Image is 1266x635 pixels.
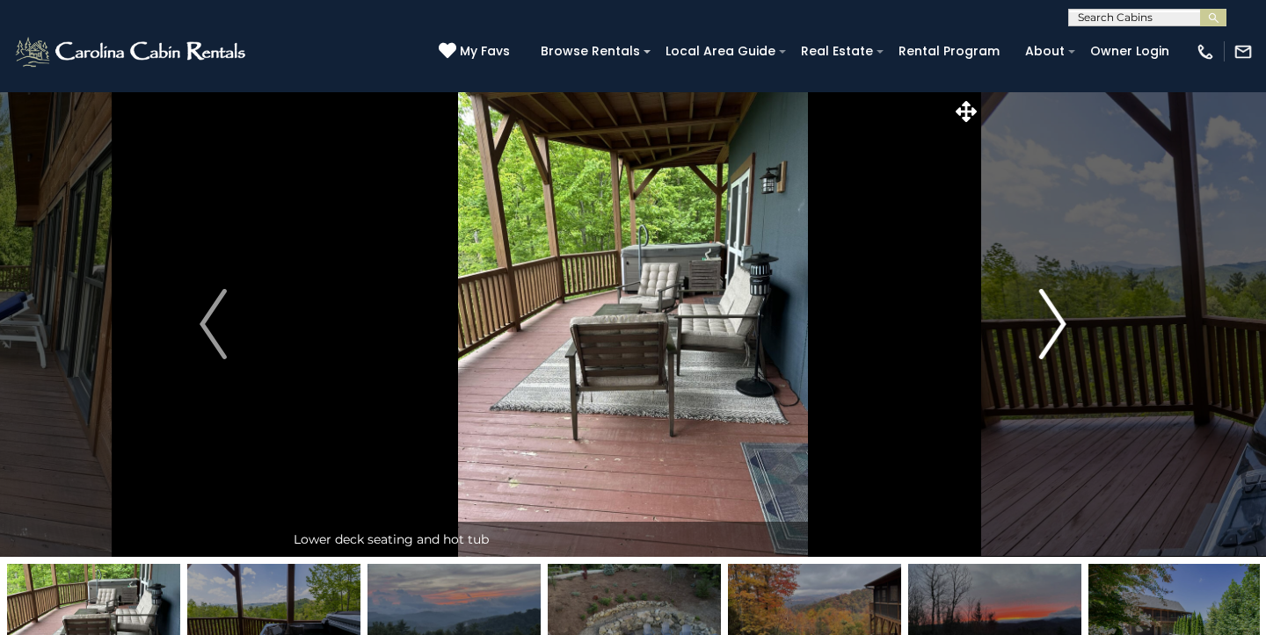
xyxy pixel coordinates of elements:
[1233,42,1253,61] img: mail-regular-white.png
[1196,42,1215,61] img: phone-regular-white.png
[1039,289,1066,359] img: arrow
[792,38,882,65] a: Real Estate
[1016,38,1073,65] a: About
[981,91,1124,557] button: Next
[1081,38,1178,65] a: Owner Login
[439,42,514,61] a: My Favs
[285,522,981,557] div: Lower deck seating and hot tub
[657,38,784,65] a: Local Area Guide
[142,91,285,557] button: Previous
[13,34,251,69] img: White-1-2.png
[890,38,1008,65] a: Rental Program
[532,38,649,65] a: Browse Rentals
[460,42,510,61] span: My Favs
[200,289,226,359] img: arrow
